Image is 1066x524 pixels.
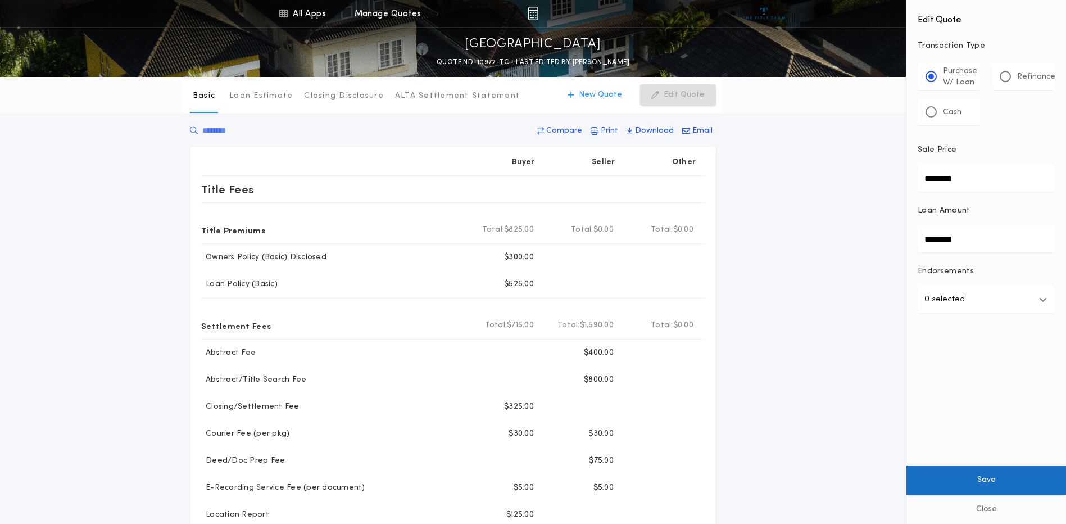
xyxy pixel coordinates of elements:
[201,428,289,440] p: Courier Fee (per pkg)
[193,91,215,102] p: Basic
[485,320,507,331] b: Total:
[651,224,673,236] b: Total:
[201,221,265,239] p: Title Premiums
[201,252,326,263] p: Owners Policy (Basic) Disclosed
[943,66,977,88] p: Purchase W/ Loan
[593,482,614,494] p: $5.00
[229,91,293,102] p: Loan Estimate
[506,509,534,521] p: $125.00
[593,224,614,236] span: $0.00
[465,35,601,53] p: [GEOGRAPHIC_DATA]
[201,180,254,198] p: Title Fees
[546,125,582,137] p: Compare
[635,125,674,137] p: Download
[201,317,271,335] p: Settlement Fees
[587,121,622,141] button: Print
[512,157,534,168] p: Buyer
[201,347,256,359] p: Abstract Fee
[918,165,1055,192] input: Sale Price
[673,224,693,236] span: $0.00
[640,84,716,106] button: Edit Quote
[592,157,615,168] p: Seller
[589,455,614,467] p: $75.00
[918,266,1055,277] p: Endorsements
[528,7,538,20] img: img
[906,495,1066,524] button: Close
[672,157,696,168] p: Other
[918,144,956,156] p: Sale Price
[743,8,785,19] img: vs-icon
[918,7,1055,27] h4: Edit Quote
[482,224,505,236] b: Total:
[201,509,269,521] p: Location Report
[201,279,278,290] p: Loan Policy (Basic)
[395,91,520,102] p: ALTA Settlement Statement
[588,428,614,440] p: $30.00
[557,320,580,331] b: Total:
[906,466,1066,495] button: Save
[509,428,534,440] p: $30.00
[679,121,716,141] button: Email
[514,482,534,494] p: $5.00
[918,225,1055,252] input: Loan Amount
[507,320,534,331] span: $715.00
[918,286,1055,313] button: 0 selected
[556,84,633,106] button: New Quote
[504,401,534,413] p: $325.00
[504,279,534,290] p: $525.00
[1017,71,1055,83] p: Refinance
[201,401,300,413] p: Closing/Settlement Fee
[623,121,677,141] button: Download
[651,320,673,331] b: Total:
[201,482,365,494] p: E-Recording Service Fee (per document)
[584,374,614,386] p: $800.00
[201,374,306,386] p: Abstract/Title Search Fee
[580,320,614,331] span: $1,590.00
[437,57,629,68] p: QUOTE ND-10972-TC - LAST EDITED BY [PERSON_NAME]
[504,224,534,236] span: $825.00
[601,125,618,137] p: Print
[664,89,705,101] p: Edit Quote
[579,89,622,101] p: New Quote
[304,91,384,102] p: Closing Disclosure
[943,107,961,118] p: Cash
[201,455,285,467] p: Deed/Doc Prep Fee
[504,252,534,263] p: $300.00
[571,224,593,236] b: Total:
[534,121,586,141] button: Compare
[673,320,693,331] span: $0.00
[692,125,713,137] p: Email
[918,205,970,216] p: Loan Amount
[918,40,1055,52] p: Transaction Type
[584,347,614,359] p: $400.00
[924,293,965,306] p: 0 selected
